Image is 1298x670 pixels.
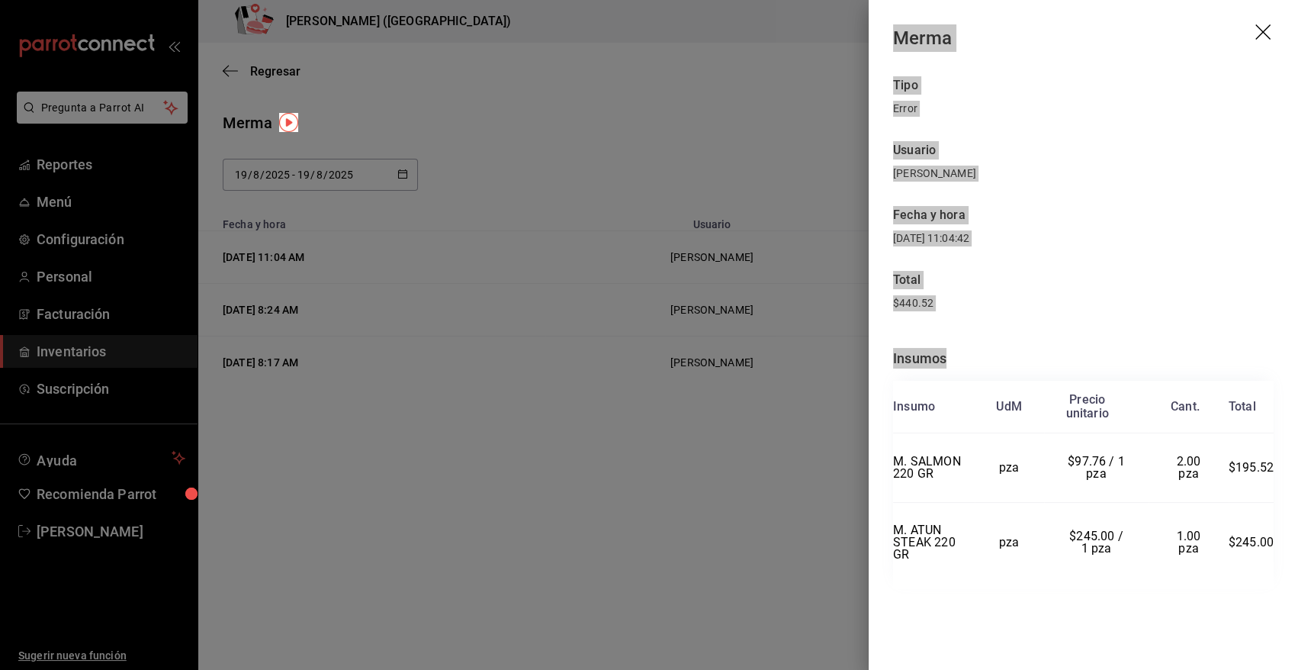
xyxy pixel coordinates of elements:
[975,433,1044,503] td: pza
[1069,529,1126,556] span: $245.00 / 1 pza
[975,502,1044,583] td: pza
[893,76,1274,95] div: Tipo
[893,348,1274,369] div: Insumos
[1177,529,1204,556] span: 1.00 pza
[893,166,1274,182] div: [PERSON_NAME]
[893,433,975,503] td: M. SALMON 220 GR
[893,206,1274,224] div: Fecha y hora
[1171,400,1200,414] div: Cant.
[279,113,298,132] img: Tooltip marker
[996,400,1022,414] div: UdM
[1229,460,1274,475] span: $195.52
[1065,393,1108,420] div: Precio unitario
[1229,400,1256,414] div: Total
[893,502,975,583] td: M. ATUN STEAK 220 GR
[1255,24,1274,43] button: drag
[1229,535,1274,549] span: $245.00
[1177,454,1204,481] span: 2.00 pza
[1068,454,1128,481] span: $97.76 / 1 pza
[893,271,1274,289] div: Total
[893,400,935,414] div: Insumo
[893,101,1274,117] div: Error
[893,297,933,309] span: $440.52
[893,141,1274,159] div: Usuario
[893,230,1274,246] div: [DATE] 11:04:42
[893,24,952,52] div: Merma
